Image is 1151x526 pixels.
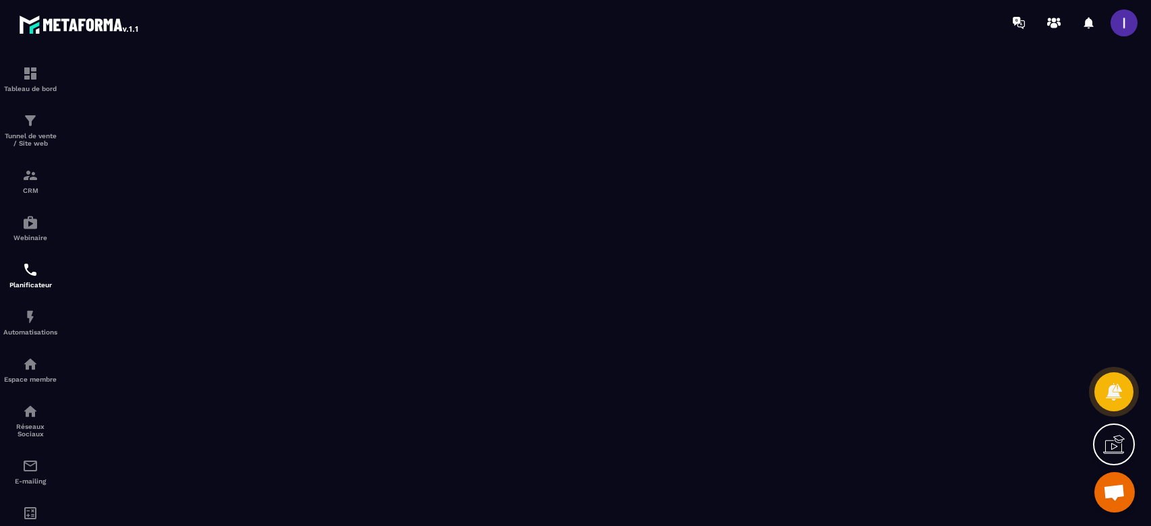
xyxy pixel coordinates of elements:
p: Espace membre [3,376,57,383]
img: automations [22,214,38,231]
img: logo [19,12,140,36]
p: E-mailing [3,477,57,485]
img: formation [22,113,38,129]
a: automationsautomationsEspace membre [3,346,57,393]
a: automationsautomationsAutomatisations [3,299,57,346]
img: social-network [22,403,38,419]
a: emailemailE-mailing [3,448,57,495]
a: formationformationTunnel de vente / Site web [3,103,57,157]
img: formation [22,167,38,183]
p: Tableau de bord [3,85,57,92]
img: automations [22,309,38,325]
a: formationformationTableau de bord [3,55,57,103]
a: automationsautomationsWebinaire [3,204,57,252]
img: automations [22,356,38,372]
p: Réseaux Sociaux [3,423,57,438]
a: formationformationCRM [3,157,57,204]
p: Planificateur [3,281,57,289]
a: schedulerschedulerPlanificateur [3,252,57,299]
img: email [22,458,38,474]
p: Automatisations [3,328,57,336]
img: accountant [22,505,38,521]
p: Tunnel de vente / Site web [3,132,57,147]
img: scheduler [22,262,38,278]
a: social-networksocial-networkRéseaux Sociaux [3,393,57,448]
p: Webinaire [3,234,57,241]
a: Ouvrir le chat [1094,472,1135,513]
img: formation [22,65,38,82]
p: CRM [3,187,57,194]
